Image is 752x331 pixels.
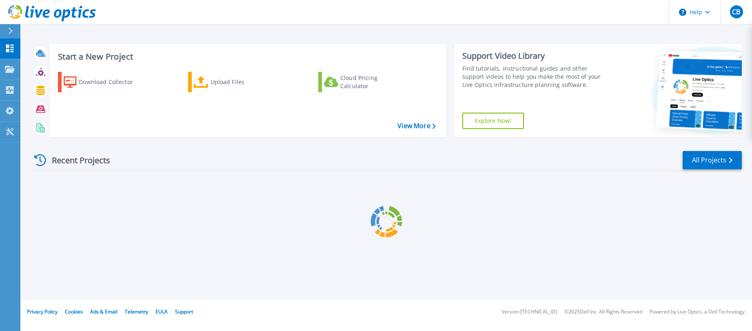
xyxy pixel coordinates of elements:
[683,151,742,169] a: All Projects
[188,72,279,92] a: Upload Files
[318,72,409,92] a: Cloud Pricing Calculator
[340,74,406,90] div: Cloud Pricing Calculator
[27,308,58,315] a: Privacy Policy
[175,308,193,315] a: Support
[397,122,435,130] a: View More
[79,74,144,90] div: Download Collector
[58,52,435,61] h3: Start a New Project
[211,74,276,90] div: Upload Files
[155,308,168,315] a: EULA
[502,309,557,315] li: Version: [TECHNICAL_ID]
[462,113,524,129] a: Explore Now!
[125,308,148,315] a: Telemetry
[90,308,118,315] a: Ads & Email
[564,309,642,315] li: © 2025 Dell Inc. All Rights Reserved
[58,72,149,92] a: Download Collector
[462,64,609,89] div: Find tutorials, instructional guides and other support videos to help you make the most of your L...
[462,51,609,61] div: Support Video Library
[732,9,740,15] span: CB
[65,308,83,315] a: Cookies
[31,150,121,170] div: Recent Projects
[650,309,745,315] li: Powered by Live Optics, a Dell Technology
